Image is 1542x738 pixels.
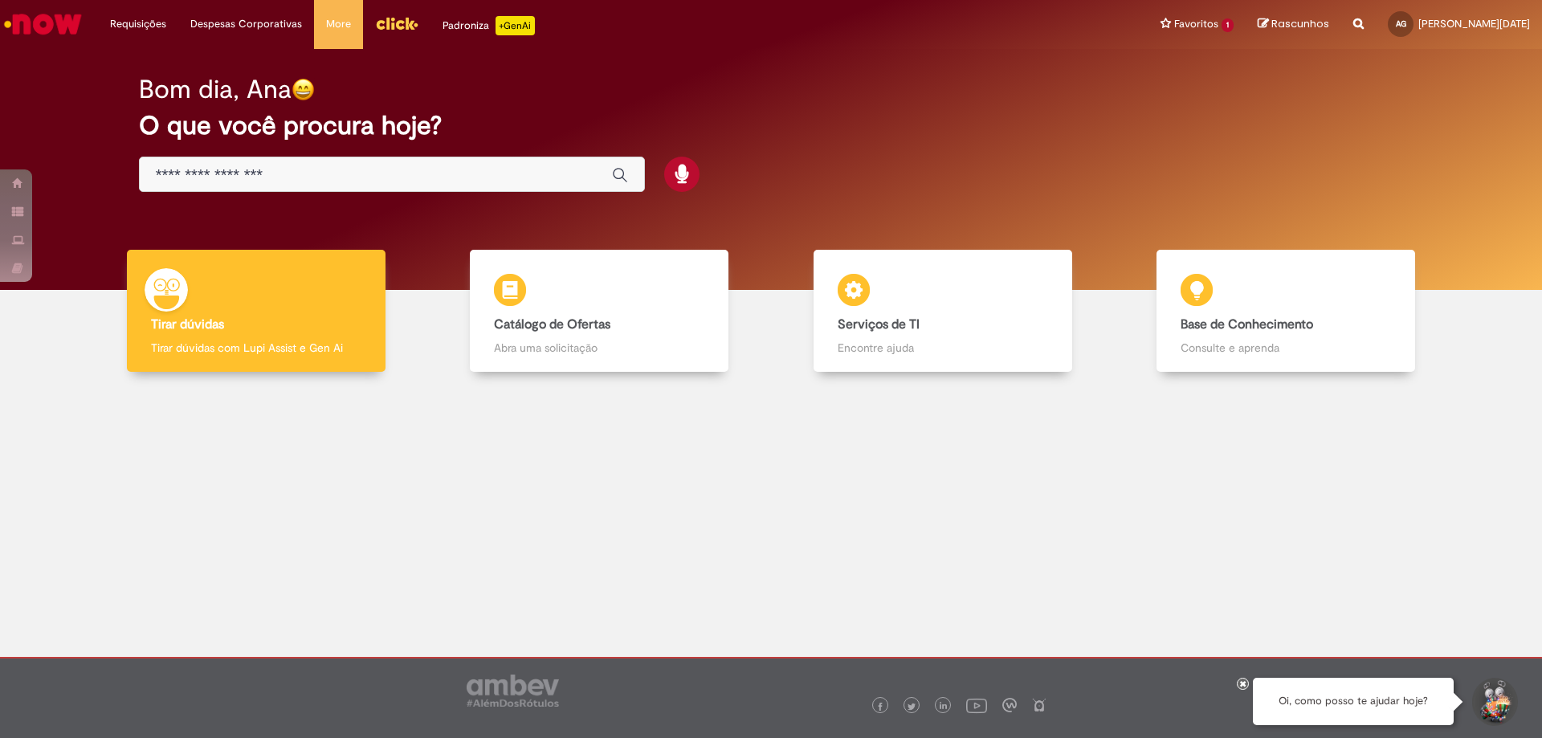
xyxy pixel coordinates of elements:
div: Padroniza [443,16,535,35]
p: +GenAi [496,16,535,35]
img: logo_footer_twitter.png [908,703,916,711]
span: Despesas Corporativas [190,16,302,32]
img: logo_footer_facebook.png [876,703,884,711]
p: Consulte e aprenda [1181,340,1391,356]
span: Favoritos [1174,16,1218,32]
a: Tirar dúvidas Tirar dúvidas com Lupi Assist e Gen Ai [84,250,428,373]
img: logo_footer_youtube.png [966,695,987,716]
img: logo_footer_linkedin.png [940,702,948,711]
div: Oi, como posso te ajudar hoje? [1253,678,1454,725]
img: click_logo_yellow_360x200.png [375,11,418,35]
img: logo_footer_workplace.png [1002,698,1017,712]
span: More [326,16,351,32]
a: Base de Conhecimento Consulte e aprenda [1115,250,1458,373]
a: Rascunhos [1258,17,1329,32]
img: logo_footer_naosei.png [1032,698,1046,712]
b: Tirar dúvidas [151,316,224,332]
span: Requisições [110,16,166,32]
button: Iniciar Conversa de Suporte [1470,678,1518,726]
h2: Bom dia, Ana [139,75,292,104]
b: Catálogo de Ofertas [494,316,610,332]
b: Serviços de TI [838,316,920,332]
p: Abra uma solicitação [494,340,704,356]
a: Catálogo de Ofertas Abra uma solicitação [428,250,772,373]
p: Encontre ajuda [838,340,1048,356]
img: logo_footer_ambev_rotulo_gray.png [467,675,559,707]
h2: O que você procura hoje? [139,112,1404,140]
span: AG [1396,18,1406,29]
span: Rascunhos [1271,16,1329,31]
span: 1 [1222,18,1234,32]
img: ServiceNow [2,8,84,40]
img: happy-face.png [292,78,315,101]
p: Tirar dúvidas com Lupi Assist e Gen Ai [151,340,361,356]
b: Base de Conhecimento [1181,316,1313,332]
span: [PERSON_NAME][DATE] [1418,17,1530,31]
a: Serviços de TI Encontre ajuda [771,250,1115,373]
